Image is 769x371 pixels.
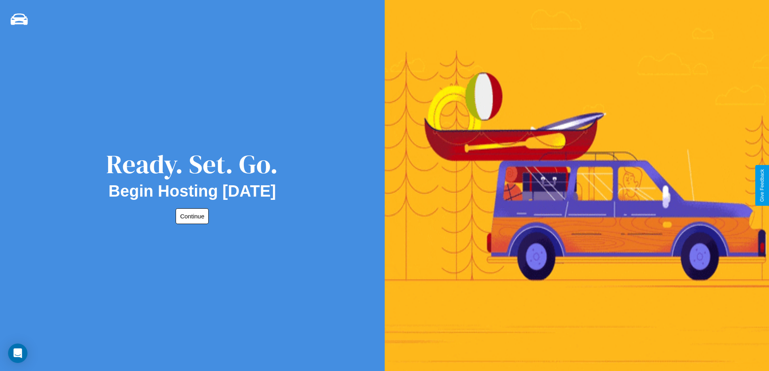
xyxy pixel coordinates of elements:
[106,146,278,182] div: Ready. Set. Go.
[759,169,765,202] div: Give Feedback
[176,208,209,224] button: Continue
[109,182,276,200] h2: Begin Hosting [DATE]
[8,344,27,363] div: Open Intercom Messenger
